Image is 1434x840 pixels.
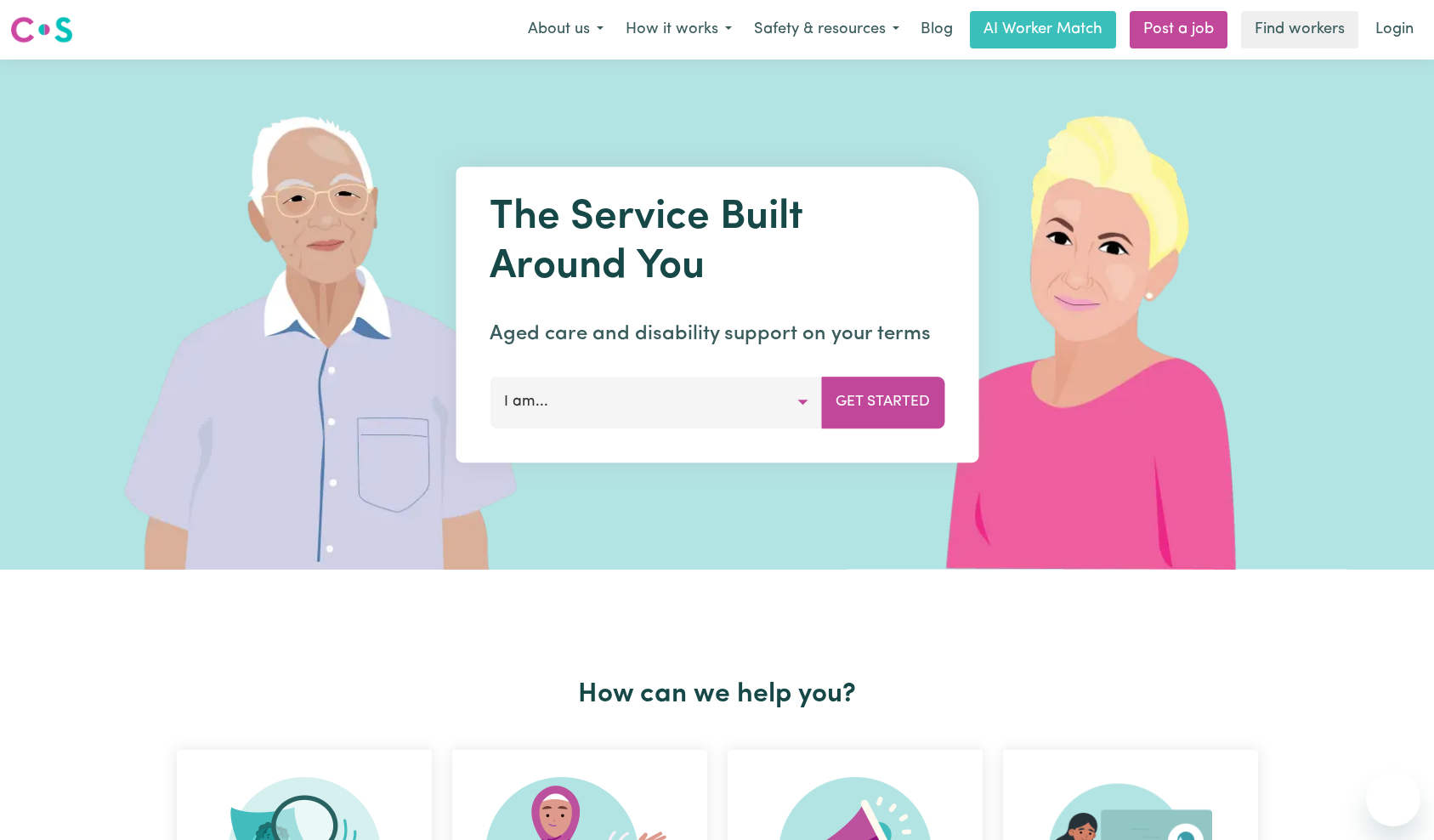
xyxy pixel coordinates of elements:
[1241,11,1358,48] a: Find workers
[10,10,73,49] a: Careseekers logo
[517,12,615,48] button: About us
[821,377,944,428] button: Get Started
[490,194,944,292] h1: The Service Built Around You
[10,14,73,45] img: Careseekers logo
[1365,11,1424,48] a: Login
[167,678,1268,711] h2: How can we help you?
[490,377,822,428] button: I am...
[970,11,1116,48] a: AI Worker Match
[1130,11,1227,48] a: Post a job
[490,319,944,349] p: Aged care and disability support on your terms
[910,11,963,48] a: Blog
[1366,772,1420,826] iframe: Button to launch messaging window
[743,12,910,48] button: Safety & resources
[615,12,743,48] button: How it works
